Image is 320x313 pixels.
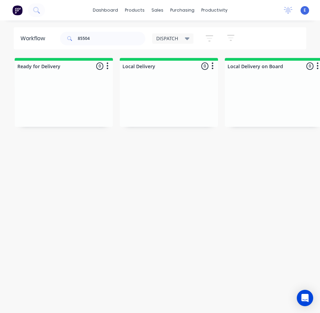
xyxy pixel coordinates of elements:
input: Search for orders... [78,32,145,45]
div: Workflow [20,34,48,43]
div: products [121,5,148,15]
span: E [304,7,306,13]
a: dashboard [89,5,121,15]
div: productivity [198,5,231,15]
img: Factory [12,5,23,15]
div: Open Intercom Messenger [297,290,313,306]
div: purchasing [167,5,198,15]
span: DISPATCH [156,35,178,42]
div: sales [148,5,167,15]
